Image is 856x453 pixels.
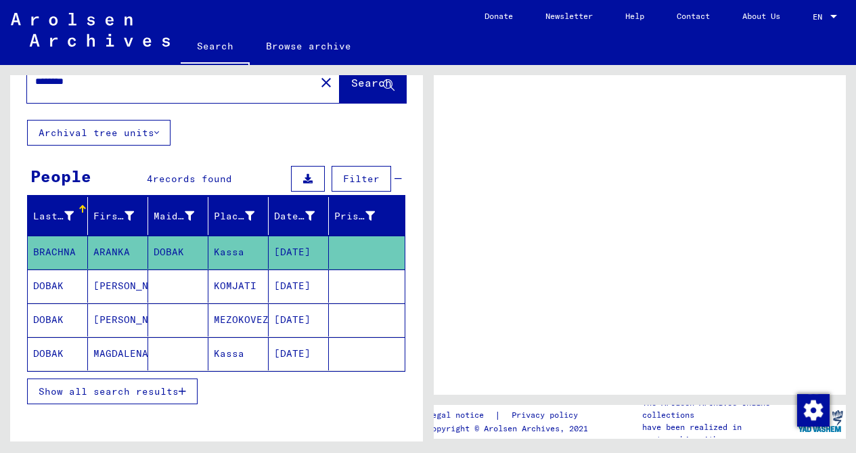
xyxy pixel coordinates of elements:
[28,337,88,370] mat-cell: DOBAK
[33,209,74,223] div: Last Name
[334,209,375,223] div: Prisoner #
[274,209,315,223] div: Date of Birth
[427,408,594,423] div: |
[28,197,88,235] mat-header-cell: Last Name
[208,303,269,337] mat-cell: MEZOKOVEZSD
[88,269,148,303] mat-cell: [PERSON_NAME]
[148,236,208,269] mat-cell: DOBAK
[208,236,269,269] mat-cell: Kassa
[334,205,392,227] div: Prisoner #
[214,209,254,223] div: Place of Birth
[28,303,88,337] mat-cell: DOBAK
[28,269,88,303] mat-cell: DOBAK
[154,205,211,227] div: Maiden Name
[27,379,198,404] button: Show all search results
[269,197,329,235] mat-header-cell: Date of Birth
[39,385,179,397] span: Show all search results
[93,205,151,227] div: First Name
[181,30,250,65] a: Search
[33,205,91,227] div: Last Name
[269,236,329,269] mat-cell: [DATE]
[427,423,594,435] p: Copyright © Arolsen Archives, 2021
[208,337,269,370] mat-cell: Kassa
[340,61,406,103] button: Search
[269,303,329,337] mat-cell: [DATE]
[329,197,405,235] mat-header-cell: Prisoner #
[208,197,269,235] mat-header-cell: Place of Birth
[343,173,380,185] span: Filter
[797,394,830,427] img: Change consent
[351,76,392,89] span: Search
[88,337,148,370] mat-cell: MAGDALENA
[318,74,334,91] mat-icon: close
[642,421,794,446] p: have been realized in partnership with
[813,12,828,22] span: EN
[153,173,232,185] span: records found
[147,173,153,185] span: 4
[154,209,194,223] div: Maiden Name
[88,197,148,235] mat-header-cell: First Name
[427,408,495,423] a: Legal notice
[274,205,332,227] div: Date of Birth
[30,164,91,188] div: People
[148,197,208,235] mat-header-cell: Maiden Name
[642,397,794,421] p: The Arolsen Archives online collections
[313,68,340,95] button: Clear
[250,30,367,62] a: Browse archive
[269,337,329,370] mat-cell: [DATE]
[93,209,134,223] div: First Name
[11,13,170,47] img: Arolsen_neg.svg
[28,236,88,269] mat-cell: BRACHNA
[332,166,391,192] button: Filter
[501,408,594,423] a: Privacy policy
[214,205,271,227] div: Place of Birth
[795,404,846,438] img: yv_logo.png
[208,269,269,303] mat-cell: KOMJATI
[269,269,329,303] mat-cell: [DATE]
[88,303,148,337] mat-cell: [PERSON_NAME]
[27,120,171,146] button: Archival tree units
[88,236,148,269] mat-cell: ARANKA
